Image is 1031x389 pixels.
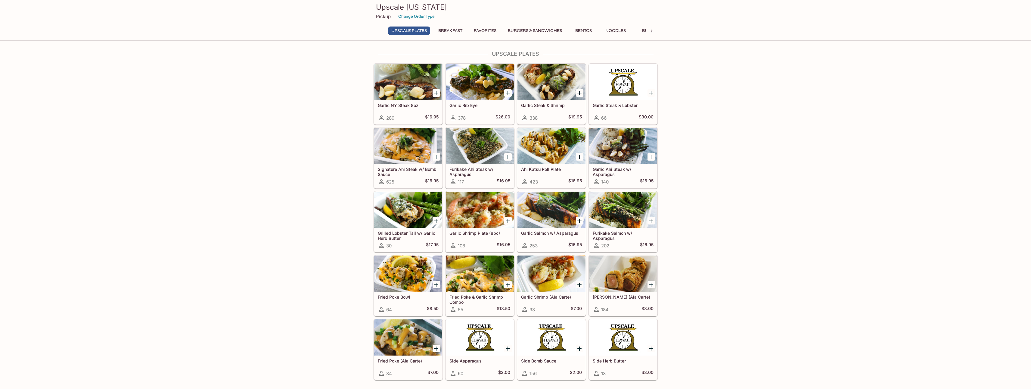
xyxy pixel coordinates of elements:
[589,256,657,292] div: Ahi Katsu Roll (Ala Carte)
[589,127,657,188] a: Garlic Ahi Steak w/ Asparagus140$16.95
[639,114,654,121] h5: $30.00
[374,64,443,124] a: Garlic NY Steak 8oz.289$16.95
[576,89,583,97] button: Add Garlic Steak & Shrimp
[589,64,657,124] a: Garlic Steak & Lobster66$30.00
[427,370,439,377] h5: $7.00
[374,255,443,316] a: Fried Poke Bowl64$8.50
[517,64,585,100] div: Garlic Steak & Shrimp
[458,371,463,376] span: 60
[433,89,440,97] button: Add Garlic NY Steak 8oz.
[374,128,442,164] div: Signature Ahi Steak w/ Bomb Sauce
[641,306,654,313] h5: $8.00
[374,191,443,252] a: Grilled Lobster Tail w/ Garlic Herb Butter30$17.95
[497,242,510,249] h5: $16.95
[593,231,654,240] h5: Furikake Salmon w/ Asparagus
[521,294,582,300] h5: Garlic Shrimp (Ala Carte)
[647,345,655,352] button: Add Side Herb Butter
[386,371,392,376] span: 34
[589,191,657,252] a: Furikake Salmon w/ Asparagus202$16.95
[589,319,657,380] a: Side Herb Butter13$3.00
[568,114,582,121] h5: $19.95
[446,255,514,316] a: Fried Poke & Garlic Shrimp Combo55$18.50
[470,27,500,35] button: Favorites
[576,217,583,224] button: Add Garlic Salmon w/ Asparagus
[521,358,582,363] h5: Side Bomb Sauce
[589,319,657,356] div: Side Herb Butter
[602,27,629,35] button: Noodles
[427,306,439,313] h5: $8.50
[568,242,582,249] h5: $16.95
[517,255,586,316] a: Garlic Shrimp (Ala Carte)93$7.00
[497,306,510,313] h5: $18.50
[376,2,655,12] h3: Upscale [US_STATE]
[378,231,439,240] h5: Grilled Lobster Tail w/ Garlic Herb Butter
[495,114,510,121] h5: $26.00
[374,64,442,100] div: Garlic NY Steak 8oz.
[386,115,394,121] span: 289
[386,243,392,249] span: 30
[529,307,535,312] span: 93
[446,256,514,292] div: Fried Poke & Garlic Shrimp Combo
[435,27,466,35] button: Breakfast
[601,371,606,376] span: 13
[529,243,538,249] span: 253
[426,242,439,249] h5: $17.95
[517,127,586,188] a: Ahi Katsu Roll Plate423$16.95
[640,178,654,185] h5: $16.95
[647,281,655,288] button: Add Ahi Katsu Roll (Ala Carte)
[647,153,655,161] button: Add Garlic Ahi Steak w/ Asparagus
[529,115,538,121] span: 338
[497,178,510,185] h5: $16.95
[433,345,440,352] button: Add Fried Poke (Ala Carte)
[571,306,582,313] h5: $7.00
[641,370,654,377] h5: $3.00
[529,371,537,376] span: 156
[601,307,609,312] span: 184
[378,294,439,300] h5: Fried Poke Bowl
[589,128,657,164] div: Garlic Ahi Steak w/ Asparagus
[647,89,655,97] button: Add Garlic Steak & Lobster
[446,319,514,380] a: Side Asparagus60$3.00
[589,64,657,100] div: Garlic Steak & Lobster
[521,103,582,108] h5: Garlic Steak & Shrimp
[593,103,654,108] h5: Garlic Steak & Lobster
[378,167,439,177] h5: Signature Ahi Steak w/ Bomb Sauce
[446,191,514,252] a: Garlic Shrimp Plate (8pc)108$16.95
[504,281,512,288] button: Add Fried Poke & Garlic Shrimp Combo
[521,167,582,172] h5: Ahi Katsu Roll Plate
[504,89,512,97] button: Add Garlic Rib Eye
[570,27,597,35] button: Bentos
[374,319,443,380] a: Fried Poke (Ala Carte)34$7.00
[529,179,538,185] span: 423
[517,319,585,356] div: Side Bomb Sauce
[504,217,512,224] button: Add Garlic Shrimp Plate (8pc)
[374,127,443,188] a: Signature Ahi Steak w/ Bomb Sauce625$16.95
[517,64,586,124] a: Garlic Steak & Shrimp338$19.95
[521,231,582,236] h5: Garlic Salmon w/ Asparagus
[449,358,510,363] h5: Side Asparagus
[433,153,440,161] button: Add Signature Ahi Steak w/ Bomb Sauce
[374,319,442,356] div: Fried Poke (Ala Carte)
[386,179,394,185] span: 625
[601,243,609,249] span: 202
[589,192,657,228] div: Furikake Salmon w/ Asparagus
[446,127,514,188] a: Furikake Ahi Steak w/ Asparagus117$16.95
[647,217,655,224] button: Add Furikake Salmon w/ Asparagus
[505,27,565,35] button: Burgers & Sandwiches
[568,178,582,185] h5: $16.95
[425,178,439,185] h5: $16.95
[458,243,465,249] span: 108
[517,319,586,380] a: Side Bomb Sauce156$2.00
[576,153,583,161] button: Add Ahi Katsu Roll Plate
[386,307,392,312] span: 64
[458,307,463,312] span: 55
[634,27,661,35] button: Beef
[593,358,654,363] h5: Side Herb Butter
[446,192,514,228] div: Garlic Shrimp Plate (8pc)
[498,370,510,377] h5: $3.00
[570,370,582,377] h5: $2.00
[378,103,439,108] h5: Garlic NY Steak 8oz.
[504,153,512,161] button: Add Furikake Ahi Steak w/ Asparagus
[446,319,514,356] div: Side Asparagus
[517,192,585,228] div: Garlic Salmon w/ Asparagus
